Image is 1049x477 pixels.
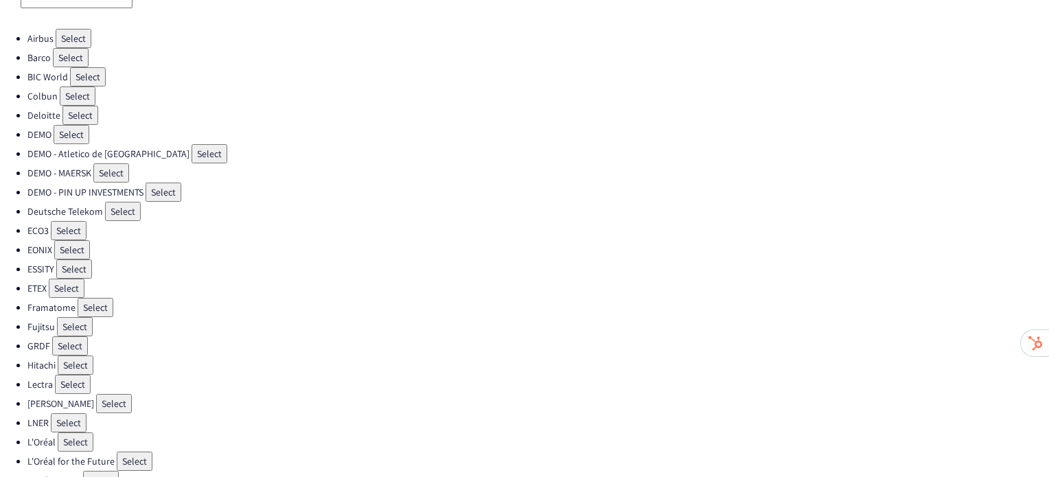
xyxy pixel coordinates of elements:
li: Hitachi [27,356,1049,375]
li: [PERSON_NAME] [27,394,1049,413]
button: Select [60,86,95,106]
button: Select [55,375,91,394]
li: Lectra [27,375,1049,394]
button: Select [93,163,129,183]
li: GRDF [27,336,1049,356]
button: Select [78,298,113,317]
button: Select [49,279,84,298]
li: DEMO - PIN UP INVESTMENTS [27,183,1049,202]
button: Select [58,356,93,375]
li: Deutsche Telekom [27,202,1049,221]
button: Select [58,432,93,452]
li: Barco [27,48,1049,67]
li: Colbun [27,86,1049,106]
li: Airbus [27,29,1049,48]
li: DEMO - MAERSK [27,163,1049,183]
li: LNER [27,413,1049,432]
li: L'Oréal [27,432,1049,452]
li: EONIX [27,240,1049,259]
button: Select [53,48,89,67]
button: Select [70,67,106,86]
li: ECO3 [27,221,1049,240]
button: Select [62,106,98,125]
li: Fujitsu [27,317,1049,336]
li: ETEX [27,279,1049,298]
button: Select [57,317,93,336]
button: Select [54,240,90,259]
li: L'Oréal for the Future [27,452,1049,471]
li: ESSITY [27,259,1049,279]
button: Select [52,336,88,356]
button: Select [56,29,91,48]
button: Select [51,413,87,432]
button: Select [146,183,181,202]
button: Select [96,394,132,413]
li: Framatome [27,298,1049,317]
button: Select [51,221,87,240]
button: Select [117,452,152,471]
button: Select [56,259,92,279]
li: DEMO [27,125,1049,144]
button: Select [54,125,89,144]
li: Deloitte [27,106,1049,125]
button: Select [105,202,141,221]
iframe: Chat Widget [980,411,1049,477]
button: Select [192,144,227,163]
li: BIC World [27,67,1049,86]
li: DEMO - Atletico de [GEOGRAPHIC_DATA] [27,144,1049,163]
